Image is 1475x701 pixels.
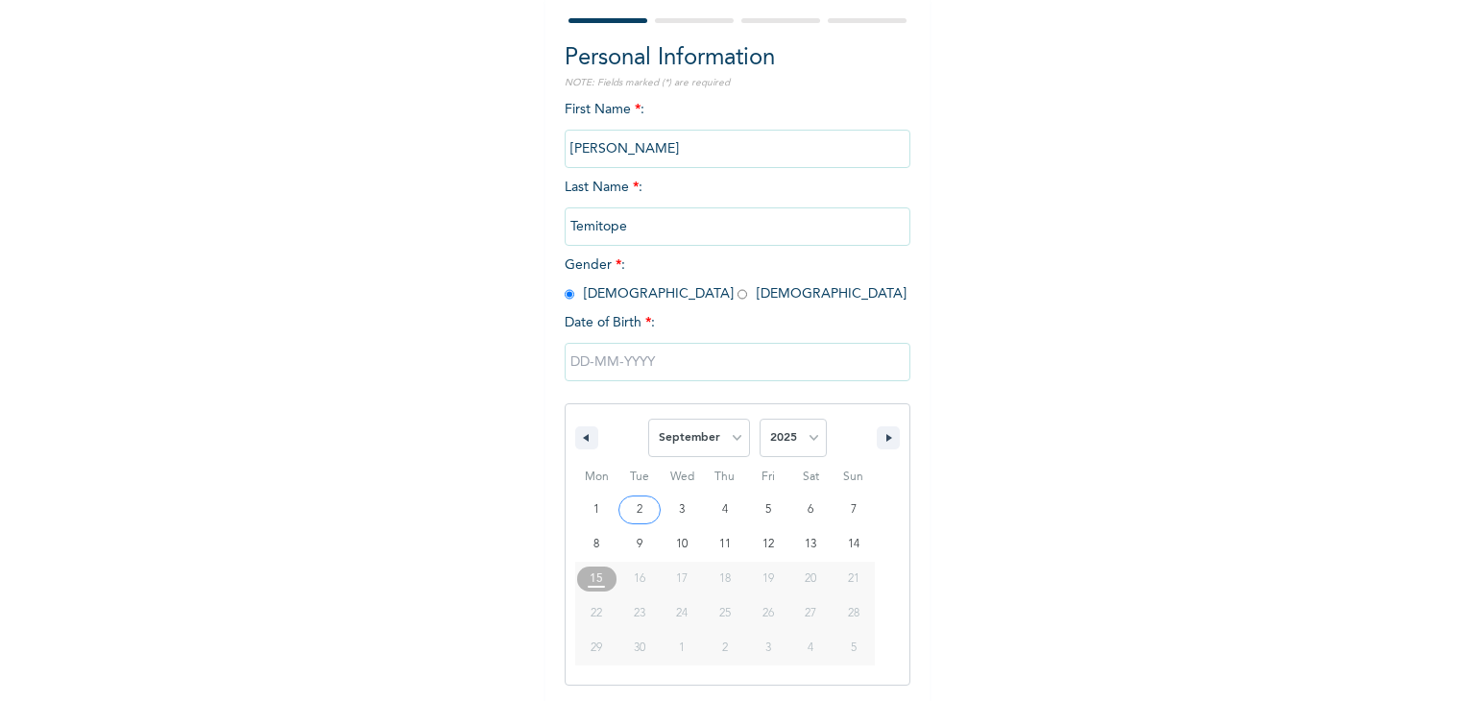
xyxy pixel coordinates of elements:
button: 25 [704,596,747,631]
span: 30 [634,631,645,665]
span: 17 [676,562,688,596]
span: Mon [575,462,618,493]
button: 23 [618,596,662,631]
span: 19 [762,562,774,596]
button: 14 [832,527,875,562]
button: 18 [704,562,747,596]
span: 29 [591,631,602,665]
button: 24 [661,596,704,631]
span: 28 [848,596,859,631]
span: 15 [590,562,603,596]
button: 4 [704,493,747,527]
span: 2 [637,493,642,527]
input: Enter your first name [565,130,910,168]
span: 3 [679,493,685,527]
span: 8 [593,527,599,562]
button: 13 [789,527,833,562]
span: 18 [719,562,731,596]
span: 1 [593,493,599,527]
span: 21 [848,562,859,596]
span: 5 [765,493,771,527]
span: 4 [722,493,728,527]
button: 17 [661,562,704,596]
span: 6 [808,493,813,527]
button: 29 [575,631,618,665]
input: Enter your last name [565,207,910,246]
button: 22 [575,596,618,631]
button: 6 [789,493,833,527]
h2: Personal Information [565,41,910,76]
button: 5 [746,493,789,527]
button: 16 [618,562,662,596]
span: 27 [805,596,816,631]
span: Wed [661,462,704,493]
button: 11 [704,527,747,562]
span: 20 [805,562,816,596]
span: Fri [746,462,789,493]
span: 25 [719,596,731,631]
span: Sat [789,462,833,493]
button: 19 [746,562,789,596]
span: Thu [704,462,747,493]
button: 20 [789,562,833,596]
input: DD-MM-YYYY [565,343,910,381]
span: 10 [676,527,688,562]
span: 23 [634,596,645,631]
button: 30 [618,631,662,665]
button: 21 [832,562,875,596]
button: 27 [789,596,833,631]
span: Tue [618,462,662,493]
p: NOTE: Fields marked (*) are required [565,76,910,90]
button: 1 [575,493,618,527]
button: 3 [661,493,704,527]
span: Last Name : [565,181,910,233]
span: 22 [591,596,602,631]
span: First Name : [565,103,910,156]
button: 9 [618,527,662,562]
button: 28 [832,596,875,631]
button: 12 [746,527,789,562]
span: 13 [805,527,816,562]
span: 14 [848,527,859,562]
button: 26 [746,596,789,631]
span: Sun [832,462,875,493]
span: 9 [637,527,642,562]
span: 26 [762,596,774,631]
span: 24 [676,596,688,631]
span: 11 [719,527,731,562]
button: 2 [618,493,662,527]
button: 8 [575,527,618,562]
button: 10 [661,527,704,562]
span: 12 [762,527,774,562]
span: Date of Birth : [565,313,655,333]
button: 7 [832,493,875,527]
span: 16 [634,562,645,596]
span: 7 [851,493,857,527]
span: Gender : [DEMOGRAPHIC_DATA] [DEMOGRAPHIC_DATA] [565,258,907,301]
button: 15 [575,562,618,596]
